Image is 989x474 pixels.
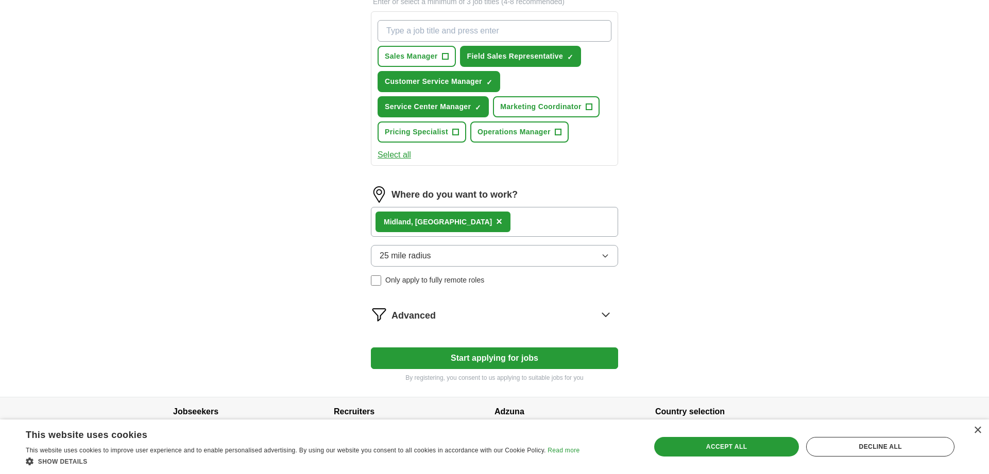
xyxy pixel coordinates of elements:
[385,76,482,87] span: Customer Service Manager
[496,214,502,230] button: ×
[385,127,448,137] span: Pricing Specialist
[371,186,387,203] img: location.png
[371,373,618,382] p: By registering, you consent to us applying to suitable jobs for you
[470,121,569,143] button: Operations Manager
[391,188,518,202] label: Where do you want to work?
[496,216,502,227] span: ×
[486,78,492,86] span: ✓
[384,217,492,227] div: , [GEOGRAPHIC_DATA]
[655,397,816,426] h4: Country selection
[467,51,564,62] span: Field Sales Representative
[475,103,481,112] span: ✓
[371,245,618,267] button: 25 mile radius
[378,46,456,67] button: Sales Manager
[806,437,954,457] div: Decline all
[378,96,489,117] button: Service Center Manager✓
[391,309,436,323] span: Advanced
[378,20,611,42] input: Type a job title and press enter
[378,121,466,143] button: Pricing Specialist
[385,275,484,286] span: Only apply to fully remote roles
[378,71,500,92] button: Customer Service Manager✓
[26,426,554,441] div: This website uses cookies
[478,127,551,137] span: Operations Manager
[371,275,381,286] input: Only apply to fully remote roles
[380,250,431,262] span: 25 mile radius
[567,53,573,61] span: ✓
[26,447,546,454] span: This website uses cookies to improve user experience and to enable personalised advertising. By u...
[378,149,411,161] button: Select all
[26,456,579,466] div: Show details
[38,458,88,465] span: Show details
[385,51,438,62] span: Sales Manager
[500,101,581,112] span: Marketing Coordinator
[371,347,618,369] button: Start applying for jobs
[974,427,981,434] div: Close
[371,306,387,323] img: filter
[384,218,411,226] strong: Midland
[493,96,599,117] button: Marketing Coordinator
[654,437,799,457] div: Accept all
[548,447,579,454] a: Read more, opens a new window
[385,101,471,112] span: Service Center Manager
[460,46,582,67] button: Field Sales Representative✓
